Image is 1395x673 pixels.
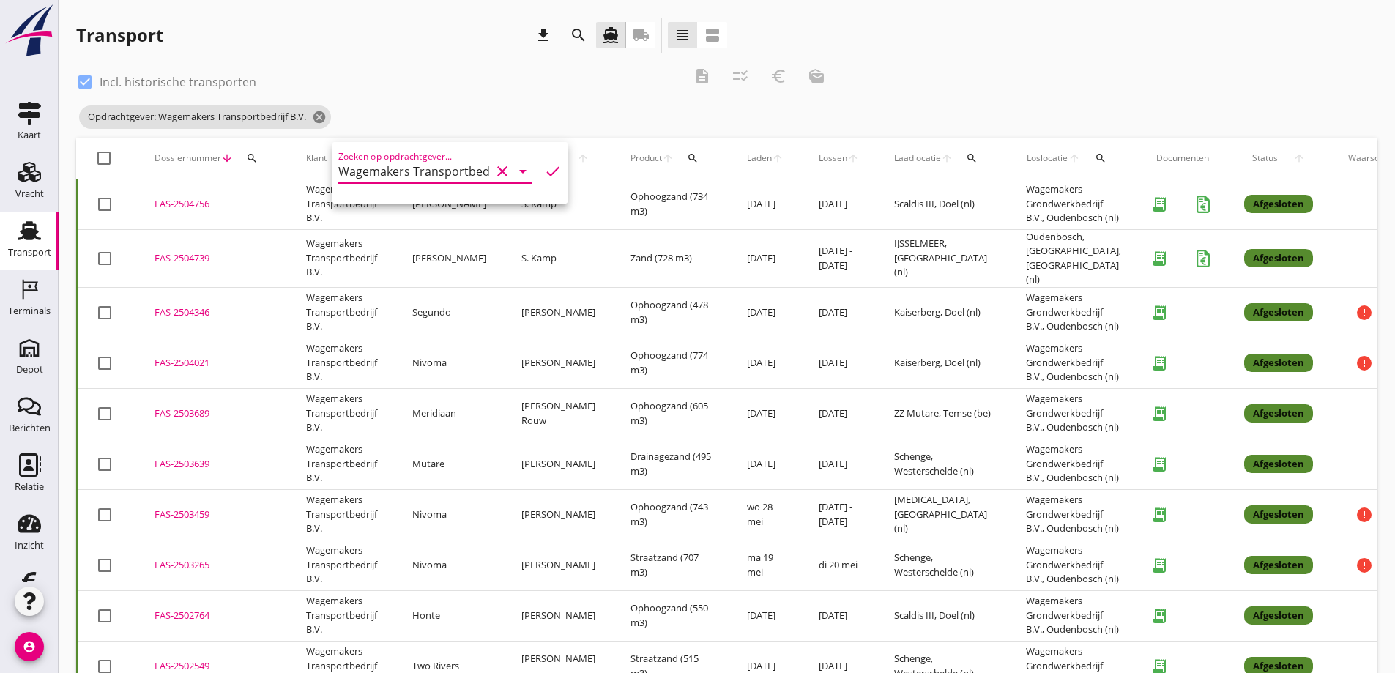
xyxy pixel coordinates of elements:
[1145,298,1174,327] i: receipt_long
[747,152,772,165] span: Laden
[1008,388,1139,439] td: Wagemakers Grondwerkbedrijf B.V., Oudenbosch (nl)
[1145,244,1174,273] i: receipt_long
[801,338,877,388] td: [DATE]
[801,229,877,287] td: [DATE] - [DATE]
[395,179,504,230] td: [PERSON_NAME]
[504,388,613,439] td: [PERSON_NAME] Rouw
[1008,540,1139,590] td: Wagemakers Grondwerkbedrijf B.V., Oudenbosch (nl)
[1156,152,1209,165] div: Documenten
[155,251,271,266] div: FAS-2504739
[613,439,729,489] td: Drainagezand (495 m3)
[1008,179,1139,230] td: Wagemakers Grondwerkbedrijf B.V., Oudenbosch (nl)
[801,439,877,489] td: [DATE]
[9,423,51,433] div: Berichten
[289,179,395,230] td: Wagemakers Transportbedrijf B.V.
[155,507,271,522] div: FAS-2503459
[704,26,721,44] i: view_agenda
[729,489,801,540] td: wo 28 mei
[1244,404,1313,423] div: Afgesloten
[289,540,395,590] td: Wagemakers Transportbedrijf B.V.
[1008,338,1139,388] td: Wagemakers Grondwerkbedrijf B.V., Oudenbosch (nl)
[1145,399,1174,428] i: receipt_long
[877,287,1008,338] td: Kaiserberg, Doel (nl)
[1286,152,1314,164] i: arrow_upward
[1095,152,1106,164] i: search
[613,338,729,388] td: Ophoogzand (774 m3)
[155,305,271,320] div: FAS-2504346
[312,110,327,124] i: cancel
[1145,450,1174,479] i: receipt_long
[570,26,587,44] i: search
[801,590,877,641] td: [DATE]
[1145,190,1174,219] i: receipt_long
[877,338,1008,388] td: Kaiserberg, Doel (nl)
[289,590,395,641] td: Wagemakers Transportbedrijf B.V.
[1008,229,1139,287] td: Oudenbosch, [GEOGRAPHIC_DATA], [GEOGRAPHIC_DATA] (nl)
[155,406,271,421] div: FAS-2503689
[801,287,877,338] td: [DATE]
[79,105,331,129] span: Opdrachtgever: Wagemakers Transportbedrijf B.V.
[535,26,552,44] i: download
[687,152,699,164] i: search
[8,248,51,257] div: Transport
[395,229,504,287] td: [PERSON_NAME]
[514,163,532,180] i: arrow_drop_down
[729,388,801,439] td: [DATE]
[729,590,801,641] td: [DATE]
[662,152,674,164] i: arrow_upward
[1244,303,1313,322] div: Afgesloten
[729,229,801,287] td: [DATE]
[289,338,395,388] td: Wagemakers Transportbedrijf B.V.
[613,590,729,641] td: Ophoogzand (550 m3)
[729,338,801,388] td: [DATE]
[1244,455,1313,474] div: Afgesloten
[1355,304,1373,321] i: error
[632,26,650,44] i: local_shipping
[570,152,595,164] i: arrow_upward
[1244,195,1313,214] div: Afgesloten
[100,75,256,89] label: Incl. historische transporten
[15,540,44,550] div: Inzicht
[729,540,801,590] td: ma 19 mei
[155,197,271,212] div: FAS-2504756
[504,540,613,590] td: [PERSON_NAME]
[3,4,56,58] img: logo-small.a267ee39.svg
[1355,557,1373,574] i: error
[155,356,271,371] div: FAS-2504021
[504,489,613,540] td: [PERSON_NAME]
[155,152,221,165] span: Dossiernummer
[1008,489,1139,540] td: Wagemakers Grondwerkbedrijf B.V., Oudenbosch (nl)
[15,632,44,661] i: account_circle
[772,152,784,164] i: arrow_upward
[1008,439,1139,489] td: Wagemakers Grondwerkbedrijf B.V., Oudenbosch (nl)
[613,540,729,590] td: Straatzand (707 m3)
[504,229,613,287] td: S. Kamp
[494,163,511,180] i: clear
[729,179,801,230] td: [DATE]
[289,287,395,338] td: Wagemakers Transportbedrijf B.V.
[1145,349,1174,378] i: receipt_long
[1008,287,1139,338] td: Wagemakers Grondwerkbedrijf B.V., Oudenbosch (nl)
[819,152,847,165] span: Lossen
[306,141,377,176] div: Klant
[504,439,613,489] td: [PERSON_NAME]
[338,160,491,183] input: Zoeken op opdrachtgever...
[289,489,395,540] td: Wagemakers Transportbedrijf B.V.
[1008,590,1139,641] td: Wagemakers Grondwerkbedrijf B.V., Oudenbosch (nl)
[847,152,859,164] i: arrow_upward
[15,482,44,491] div: Relatie
[1244,556,1313,575] div: Afgesloten
[729,287,801,338] td: [DATE]
[289,388,395,439] td: Wagemakers Transportbedrijf B.V.
[877,439,1008,489] td: Schenge, Westerschelde (nl)
[544,163,562,180] i: check
[395,388,504,439] td: Meridiaan
[1244,505,1313,524] div: Afgesloten
[630,152,662,165] span: Product
[1145,601,1174,631] i: receipt_long
[246,152,258,164] i: search
[155,558,271,573] div: FAS-2503265
[15,189,44,198] div: Vracht
[504,590,613,641] td: [PERSON_NAME]
[1244,249,1313,268] div: Afgesloten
